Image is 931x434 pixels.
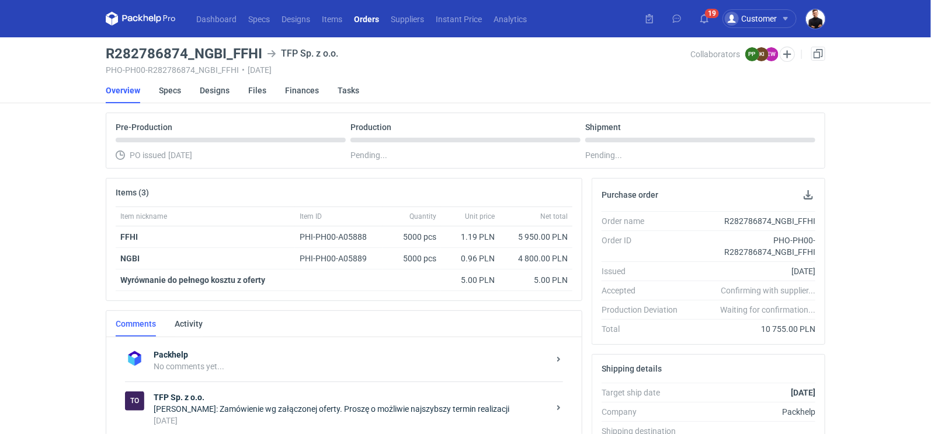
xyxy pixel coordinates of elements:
a: Instant Price [430,12,488,26]
a: Overview [106,78,140,103]
figcaption: EW [765,47,779,61]
img: Tomasz Kubiak [806,9,825,29]
div: No comments yet... [154,360,549,372]
a: Files [248,78,266,103]
p: Pre-Production [116,123,172,132]
h2: Shipping details [602,364,662,373]
em: Waiting for confirmation... [720,304,815,316]
span: Quantity [409,212,436,221]
p: Production [350,123,391,132]
span: • [242,65,245,75]
div: 5000 pcs [383,226,441,248]
strong: Wyrównanie do pełnego kosztu z oferty [120,275,265,285]
div: 5.00 PLN [446,274,495,286]
a: Duplicate [811,47,825,61]
a: Activity [175,311,203,337]
figcaption: KI [755,47,769,61]
div: PHO-PH00-R282786874_NGBI_FFHI [DATE] [106,65,691,75]
a: Dashboard [190,12,242,26]
div: Issued [602,265,687,277]
div: PO issued [116,148,346,162]
a: Specs [242,12,276,26]
span: Pending... [350,148,387,162]
em: Confirming with supplier... [721,286,815,295]
a: Items [316,12,348,26]
h3: R282786874_NGBI_FFHI [106,47,262,61]
span: Net total [540,212,568,221]
figcaption: PP [745,47,759,61]
div: 0.96 PLN [446,253,495,264]
div: TFP Sp. z o.o. [267,47,338,61]
div: Accepted [602,285,687,296]
div: Total [602,323,687,335]
div: [DATE] [687,265,815,277]
a: NGBI [120,254,140,263]
a: Designs [276,12,316,26]
span: Item nickname [120,212,167,221]
a: Designs [200,78,230,103]
div: Packhelp [687,406,815,418]
div: PHO-PH00-R282786874_NGBI_FFHI [687,235,815,258]
span: Unit price [465,212,495,221]
div: [DATE] [154,415,549,426]
div: 5000 pcs [383,248,441,269]
a: Suppliers [385,12,430,26]
span: Item ID [300,212,322,221]
div: [PERSON_NAME]: Zamówienie wg załączonej oferty. Proszę o możliwie najszybszy termin realizacji [154,403,549,415]
svg: Packhelp Pro [106,12,176,26]
div: 4 800.00 PLN [504,253,568,264]
div: R282786874_NGBI_FFHI [687,215,815,227]
div: 1.19 PLN [446,231,495,243]
div: Order ID [602,235,687,258]
img: Packhelp [125,349,144,368]
div: PHI-PH00-A05888 [300,231,378,243]
span: [DATE] [168,148,192,162]
div: Order name [602,215,687,227]
a: Orders [348,12,385,26]
strong: Packhelp [154,349,549,360]
a: FFHI [120,232,138,242]
a: Comments [116,311,156,337]
div: TFP Sp. z o.o. [125,391,144,411]
strong: TFP Sp. z o.o. [154,391,549,403]
p: Shipment [585,123,621,132]
button: Download PO [801,188,815,202]
h2: Purchase order [602,190,658,199]
a: Analytics [488,12,533,26]
div: PHI-PH00-A05889 [300,253,378,264]
div: Company [602,406,687,418]
a: Finances [285,78,319,103]
div: Pending... [585,148,815,162]
a: Tasks [338,78,359,103]
a: Specs [159,78,181,103]
strong: [DATE] [791,388,815,397]
div: Production Deviation [602,304,687,316]
div: Target ship date [602,387,687,398]
div: 5 950.00 PLN [504,231,568,243]
figcaption: To [125,391,144,411]
div: 10 755.00 PLN [687,323,815,335]
div: 5.00 PLN [504,274,568,286]
button: Customer [722,9,806,28]
div: Customer [725,12,777,26]
h2: Items (3) [116,188,149,197]
button: Edit collaborators [780,47,795,62]
button: 19 [695,9,714,28]
span: Collaborators [691,50,741,59]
